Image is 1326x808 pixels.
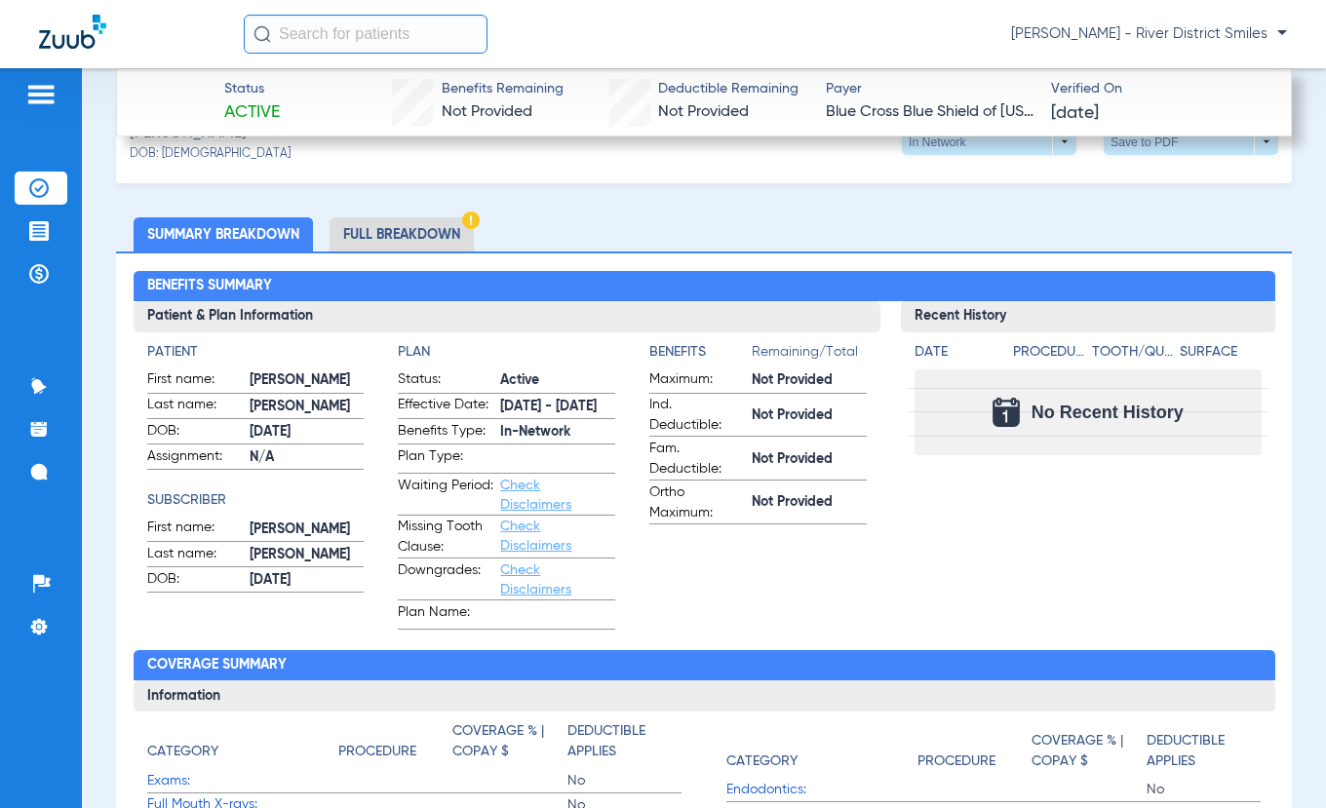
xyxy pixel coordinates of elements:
[134,650,1275,681] h2: Coverage Summary
[901,301,1274,332] h3: Recent History
[1228,714,1326,808] iframe: Chat Widget
[752,370,867,391] span: Not Provided
[250,545,365,565] span: [PERSON_NAME]
[500,479,571,512] a: Check Disclaimers
[147,721,338,769] app-breakdown-title: Category
[915,342,996,369] app-breakdown-title: Date
[398,446,493,473] span: Plan Type:
[658,104,749,120] span: Not Provided
[398,560,493,599] span: Downgrades:
[567,721,672,762] h4: Deductible Applies
[147,544,243,567] span: Last name:
[1013,342,1084,369] app-breakdown-title: Procedure
[147,742,218,762] h4: Category
[224,100,280,125] span: Active
[147,421,243,444] span: DOB:
[752,405,867,426] span: Not Provided
[338,742,416,762] h4: Procedure
[1092,342,1173,363] h4: Tooth/Quad
[330,217,474,251] li: Full Breakdown
[250,422,365,442] span: [DATE]
[462,212,480,229] img: Hazard
[658,79,799,99] span: Deductible Remaining
[25,83,57,106] img: hamburger-icon
[500,519,571,553] a: Check Disclaimers
[398,602,493,629] span: Plan Name:
[1147,721,1262,778] app-breakdown-title: Deductible Applies
[39,15,106,49] img: Zuub Logo
[250,519,365,540] span: [PERSON_NAME]
[224,79,280,99] span: Status
[147,569,243,593] span: DOB:
[917,751,995,772] h4: Procedure
[253,25,271,43] img: Search Icon
[567,721,682,769] app-breakdown-title: Deductible Applies
[567,771,682,790] span: No
[500,397,615,417] span: [DATE] - [DATE]
[398,421,493,444] span: Benefits Type:
[500,563,571,596] a: Check Disclaimers
[993,398,1020,427] img: Calendar
[147,490,365,511] h4: Subscriber
[147,771,338,791] span: Exams:
[452,721,567,769] app-breakdown-title: Coverage % | Copay $
[1147,731,1251,772] h4: Deductible Applies
[649,482,745,523] span: Ortho Maximum:
[250,447,365,468] span: N/A
[452,721,557,762] h4: Coverage % | Copay $
[244,15,487,54] input: Search for patients
[752,449,867,470] span: Not Provided
[134,680,1275,712] h3: Information
[726,721,917,778] app-breakdown-title: Category
[917,721,1033,778] app-breakdown-title: Procedure
[147,446,243,470] span: Assignment:
[398,395,493,418] span: Effective Date:
[1011,24,1287,44] span: [PERSON_NAME] - River District Smiles
[442,104,532,120] span: Not Provided
[134,271,1275,302] h2: Benefits Summary
[752,492,867,513] span: Not Provided
[1032,403,1184,422] span: No Recent History
[1147,780,1262,799] span: No
[398,476,493,515] span: Waiting Period:
[649,342,752,363] h4: Benefits
[1051,101,1099,126] span: [DATE]
[826,100,1034,125] span: Blue Cross Blue Shield of [US_STATE]
[1032,721,1147,778] app-breakdown-title: Coverage % | Copay $
[250,397,365,417] span: [PERSON_NAME]
[500,370,615,391] span: Active
[398,517,493,558] span: Missing Tooth Clause:
[726,751,798,772] h4: Category
[915,342,996,363] h4: Date
[250,370,365,391] span: [PERSON_NAME]
[1180,342,1261,369] app-breakdown-title: Surface
[1104,130,1278,155] button: Save to PDF
[398,369,493,393] span: Status:
[1051,79,1260,99] span: Verified On
[442,79,564,99] span: Benefits Remaining
[726,780,917,800] span: Endodontics:
[147,395,243,418] span: Last name:
[134,217,313,251] li: Summary Breakdown
[649,439,745,480] span: Fam. Deductible:
[1032,731,1136,772] h4: Coverage % | Copay $
[1013,342,1084,363] h4: Procedure
[649,369,745,393] span: Maximum:
[398,342,615,363] h4: Plan
[134,301,881,332] h3: Patient & Plan Information
[338,721,453,769] app-breakdown-title: Procedure
[902,130,1076,155] button: In Network
[147,342,365,363] h4: Patient
[130,146,291,164] span: DOB: [DEMOGRAPHIC_DATA]
[1180,342,1261,363] h4: Surface
[826,79,1034,99] span: Payer
[649,342,752,369] app-breakdown-title: Benefits
[500,422,615,442] span: In-Network
[250,570,365,591] span: [DATE]
[752,342,867,369] span: Remaining/Total
[147,369,243,393] span: First name:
